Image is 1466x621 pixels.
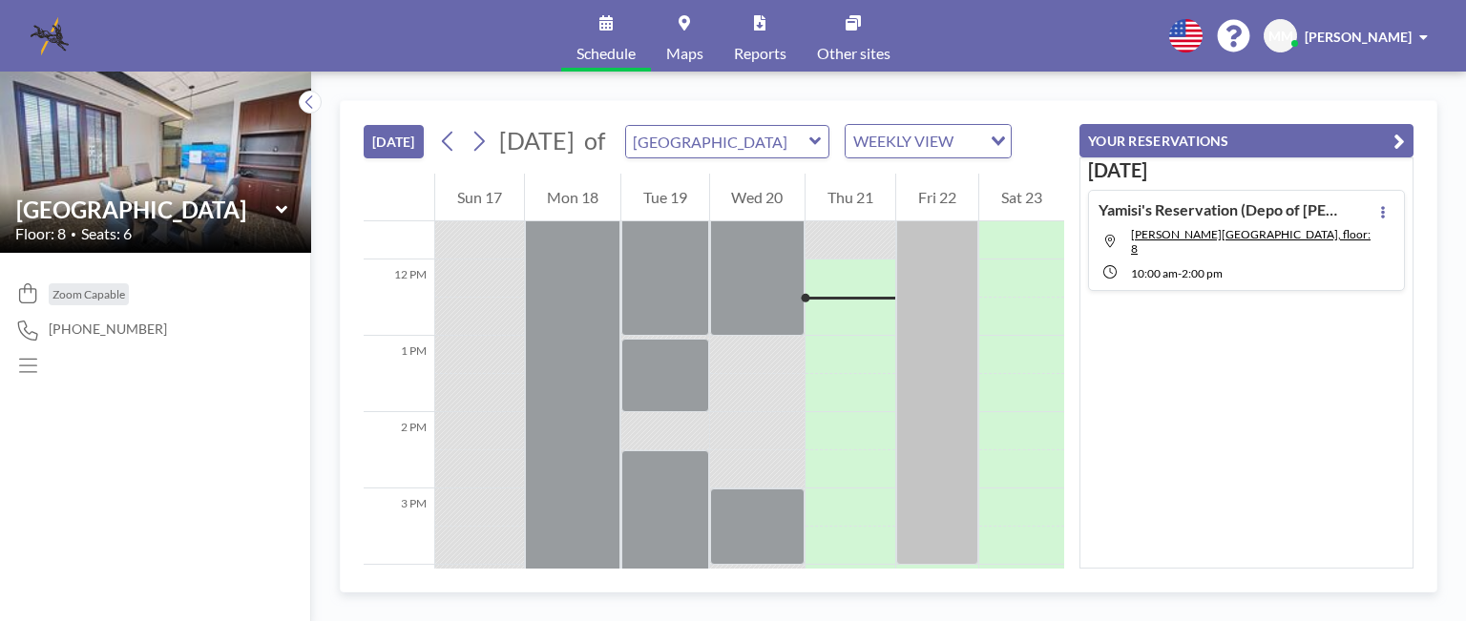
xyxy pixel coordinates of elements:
div: 12 PM [364,259,434,336]
span: - [1178,266,1182,280]
span: [PHONE_NUMBER] [49,321,167,338]
input: Search for option [959,129,979,154]
div: Thu 21 [806,174,895,221]
div: Tue 19 [621,174,709,221]
div: 11 AM [364,183,434,259]
span: of [584,126,605,155]
div: Mon 18 [525,174,620,221]
div: Fri 22 [896,174,978,221]
span: MM [1268,28,1293,45]
h3: [DATE] [1088,158,1405,182]
span: 2:00 PM [1182,266,1223,280]
span: • [71,228,76,240]
span: Ansley Room, floor: 8 [1131,227,1371,256]
span: Schedule [576,46,636,61]
span: Floor: 8 [15,224,66,243]
span: [PERSON_NAME] [1305,29,1412,45]
div: Sat 23 [979,174,1064,221]
div: Search for option [846,125,1011,157]
img: organization-logo [31,17,69,55]
div: Sun 17 [435,174,524,221]
span: Maps [666,46,703,61]
button: YOUR RESERVATIONS [1079,124,1414,157]
span: 10:00 AM [1131,266,1178,280]
div: 3 PM [364,488,434,565]
h4: Yamisi's Reservation (Depo of [PERSON_NAME]) [1099,200,1337,219]
div: Wed 20 [710,174,806,221]
span: Seats: 6 [81,224,132,243]
span: WEEKLY VIEW [849,129,957,154]
input: Buckhead Room [626,126,809,157]
span: Reports [734,46,786,61]
span: [DATE] [499,126,575,155]
input: Buckhead Room [16,196,276,223]
button: [DATE] [364,125,424,158]
span: Other sites [817,46,890,61]
span: Zoom Capable [52,287,125,301]
div: 1 PM [364,336,434,412]
div: 2 PM [364,412,434,488]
